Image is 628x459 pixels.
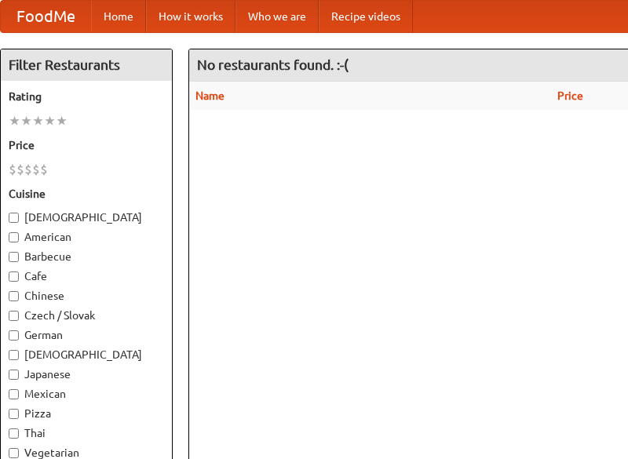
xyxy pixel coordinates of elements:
li: ★ [56,112,68,129]
a: Home [91,1,146,32]
a: Who we are [235,1,319,32]
li: $ [9,161,16,178]
label: Mexican [9,386,164,402]
a: FoodMe [1,1,91,32]
label: American [9,229,164,245]
label: German [9,327,164,343]
input: Czech / Slovak [9,311,19,321]
li: $ [40,161,48,178]
input: [DEMOGRAPHIC_DATA] [9,350,19,360]
label: Cafe [9,268,164,284]
input: Thai [9,428,19,439]
li: ★ [20,112,32,129]
input: Japanese [9,370,19,380]
label: Thai [9,425,164,441]
li: $ [16,161,24,178]
li: ★ [32,112,44,129]
label: Czech / Slovak [9,308,164,323]
input: Chinese [9,291,19,301]
h4: Filter Restaurants [1,49,172,81]
input: German [9,330,19,341]
h5: Cuisine [9,186,164,202]
input: Vegetarian [9,448,19,458]
a: Price [557,89,583,102]
input: Cafe [9,271,19,282]
a: Name [195,89,225,102]
li: ★ [9,112,20,129]
li: $ [32,161,40,178]
input: Pizza [9,409,19,419]
label: Japanese [9,366,164,382]
label: [DEMOGRAPHIC_DATA] [9,347,164,362]
input: American [9,232,19,242]
input: Barbecue [9,252,19,262]
input: Mexican [9,389,19,399]
h5: Rating [9,89,164,104]
label: Barbecue [9,249,164,264]
li: ★ [44,112,56,129]
label: Chinese [9,288,164,304]
label: Pizza [9,406,164,421]
ng-pluralize: No restaurants found. :-( [197,57,349,72]
a: Recipe videos [319,1,413,32]
input: [DEMOGRAPHIC_DATA] [9,213,19,223]
a: How it works [146,1,235,32]
label: [DEMOGRAPHIC_DATA] [9,209,164,225]
li: $ [24,161,32,178]
h5: Price [9,137,164,153]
